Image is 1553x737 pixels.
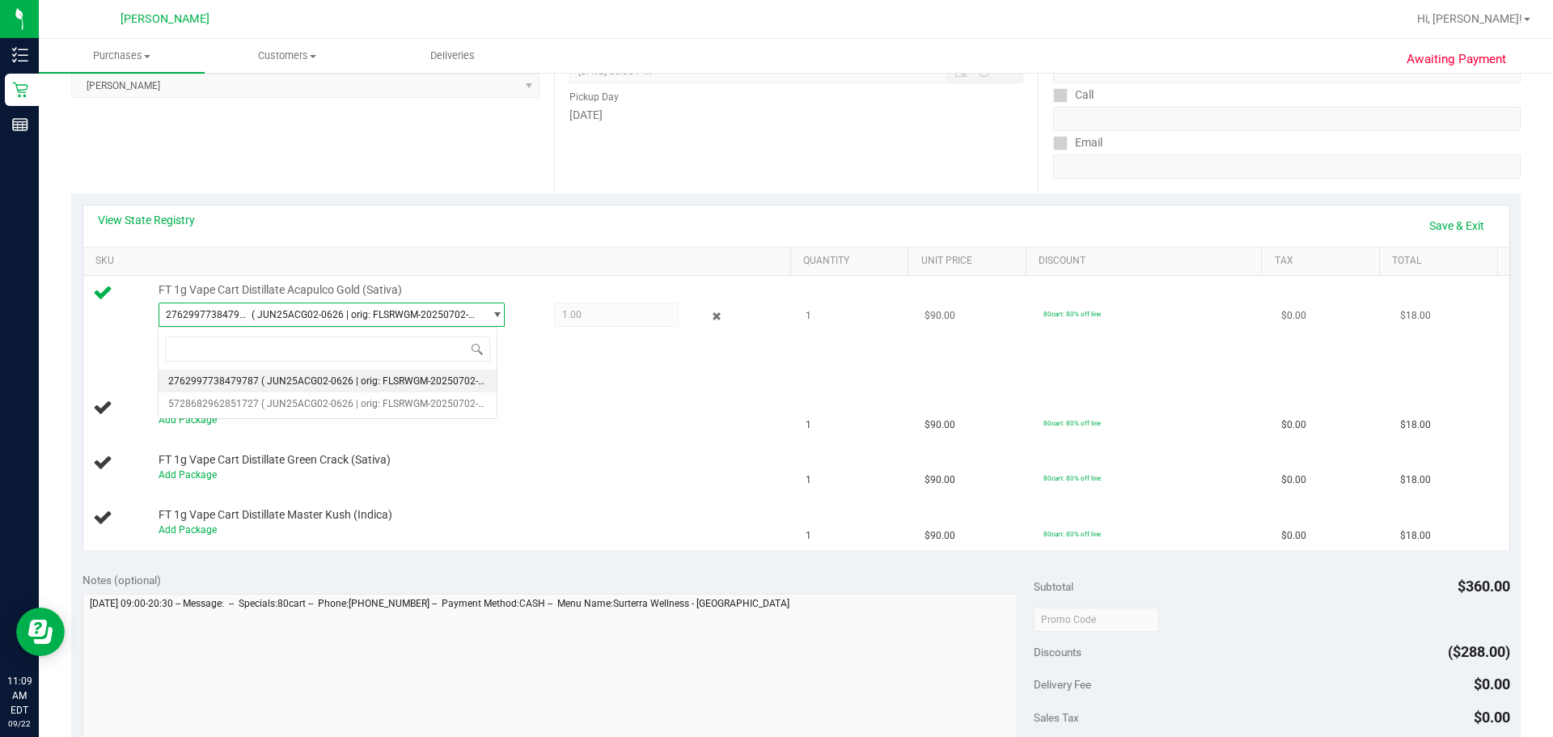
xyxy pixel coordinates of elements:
span: $90.00 [925,528,955,544]
span: FT 1g Vape Cart Distillate Acapulco Gold (Sativa) [159,282,402,298]
span: Sales Tax [1034,711,1079,724]
span: $360.00 [1458,578,1510,595]
iframe: Resource center [16,608,65,656]
span: Discounts [1034,637,1081,667]
span: 80cart: 80% off line [1043,530,1101,538]
span: Purchases [39,49,205,63]
span: Delivery Fee [1034,678,1091,691]
span: 2762997738479787 [166,309,252,320]
span: ($288.00) [1448,643,1510,660]
span: $90.00 [925,472,955,488]
a: Total [1392,255,1491,268]
span: $0.00 [1281,417,1306,433]
span: 80cart: 80% off line [1043,419,1101,427]
a: Purchases [39,39,205,73]
p: 11:09 AM EDT [7,674,32,718]
a: Discount [1039,255,1255,268]
a: Tax [1275,255,1373,268]
p: 09/22 [7,718,32,730]
a: Add Package [159,524,217,536]
a: Add Package [159,414,217,426]
a: Add Package [159,469,217,481]
div: [DATE] [569,107,1022,124]
a: Quantity [803,255,902,268]
span: [PERSON_NAME] [121,12,209,26]
span: 80cart: 80% off line [1043,474,1101,482]
span: $90.00 [925,417,955,433]
span: Subtotal [1034,580,1073,593]
span: $18.00 [1400,528,1431,544]
span: 1 [806,308,811,324]
span: $18.00 [1400,472,1431,488]
span: Awaiting Payment [1407,50,1506,69]
span: ( JUN25ACG02-0626 | orig: FLSRWGM-20250702-979 ) [252,309,477,320]
span: FT 1g Vape Cart Distillate Master Kush (Indica) [159,507,392,523]
label: Email [1053,131,1102,155]
span: Customers [205,49,370,63]
span: 80cart: 80% off line [1043,310,1101,318]
span: $0.00 [1281,472,1306,488]
span: 1 [806,417,811,433]
span: FT 1g Vape Cart Distillate Green Crack (Sativa) [159,452,391,468]
label: Call [1053,83,1094,107]
a: View State Registry [98,212,195,228]
inline-svg: Inventory [12,47,28,63]
a: Unit Price [921,255,1020,268]
span: $0.00 [1474,676,1510,693]
a: Save & Exit [1419,212,1495,239]
a: SKU [95,255,784,268]
span: Deliveries [408,49,497,63]
span: 1 [806,472,811,488]
span: $0.00 [1474,709,1510,726]
span: Notes (optional) [83,574,161,587]
span: $0.00 [1281,308,1306,324]
span: Hi, [PERSON_NAME]! [1417,12,1522,25]
a: Deliveries [370,39,536,73]
input: Promo Code [1034,608,1159,632]
span: $90.00 [925,308,955,324]
span: $0.00 [1281,528,1306,544]
span: $18.00 [1400,308,1431,324]
span: 1 [806,528,811,544]
input: Format: (999) 999-9999 [1053,107,1521,131]
span: $18.00 [1400,417,1431,433]
inline-svg: Reports [12,116,28,133]
a: Customers [205,39,370,73]
span: select [483,303,503,326]
inline-svg: Retail [12,82,28,98]
label: Pickup Day [569,90,619,104]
